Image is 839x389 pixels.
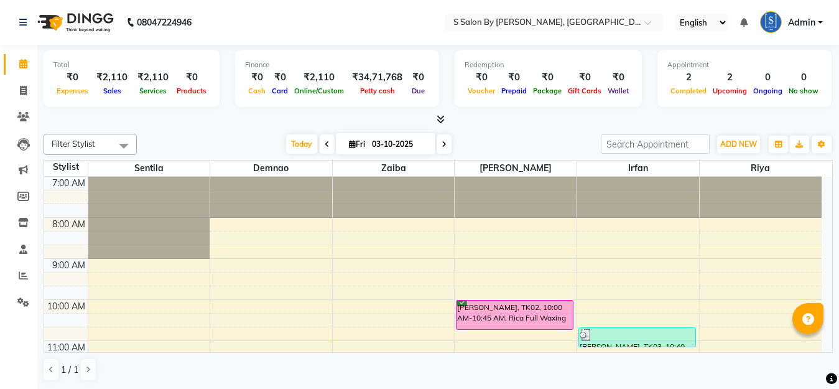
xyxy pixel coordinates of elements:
span: Petty cash [357,87,398,95]
div: ₹2,110 [132,70,174,85]
span: Today [286,134,317,154]
span: Wallet [605,87,632,95]
span: No show [786,87,822,95]
div: ₹0 [498,70,530,85]
span: Online/Custom [291,87,347,95]
div: ₹0 [530,70,565,85]
button: ADD NEW [717,136,760,153]
span: Gift Cards [565,87,605,95]
span: Sales [100,87,124,95]
span: Completed [667,87,710,95]
span: Cash [245,87,269,95]
span: Fri [346,139,368,149]
div: 10:00 AM [45,300,88,313]
span: Products [174,87,210,95]
span: ADD NEW [720,139,757,149]
span: 1 / 1 [61,363,78,377]
div: ₹2,110 [91,70,132,85]
div: ₹0 [565,70,605,85]
span: Filter Stylist [52,139,95,149]
div: Appointment [667,60,822,70]
div: 8:00 AM [50,218,88,231]
div: 0 [786,70,822,85]
div: 11:00 AM [45,341,88,354]
span: Voucher [465,87,498,95]
input: 2025-10-03 [368,135,430,154]
div: 7:00 AM [50,177,88,190]
span: Upcoming [710,87,750,95]
div: Redemption [465,60,632,70]
span: Package [530,87,565,95]
span: Prepaid [498,87,530,95]
span: Expenses [53,87,91,95]
span: Ongoing [750,87,786,95]
div: [PERSON_NAME], TK03, 10:40 AM-11:10 AM, Hair Cut - [PERSON_NAME] Trim [579,328,695,347]
div: Total [53,60,210,70]
div: 0 [750,70,786,85]
span: Irfan [577,161,699,176]
div: ₹34,71,768 [347,70,407,85]
span: Sentila [88,161,210,176]
iframe: chat widget [787,339,827,377]
b: 08047224946 [137,5,192,40]
div: ₹0 [174,70,210,85]
span: [PERSON_NAME] [455,161,577,176]
div: 2 [667,70,710,85]
div: ₹0 [53,70,91,85]
div: ₹0 [245,70,269,85]
img: Admin [760,11,782,33]
div: Stylist [44,161,88,174]
div: 2 [710,70,750,85]
input: Search Appointment [601,134,710,154]
div: 9:00 AM [50,259,88,272]
span: Card [269,87,291,95]
div: ₹0 [407,70,429,85]
span: Riya [700,161,822,176]
div: [PERSON_NAME], TK02, 10:00 AM-10:45 AM, Rica Full Waxing [457,301,573,329]
div: ₹0 [605,70,632,85]
span: Services [136,87,170,95]
img: logo [32,5,117,40]
div: ₹0 [465,70,498,85]
span: Zaiba [333,161,455,176]
div: Finance [245,60,429,70]
div: ₹2,110 [291,70,347,85]
span: Due [409,87,428,95]
div: ₹0 [269,70,291,85]
span: Demnao [210,161,332,176]
span: Admin [788,16,815,29]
